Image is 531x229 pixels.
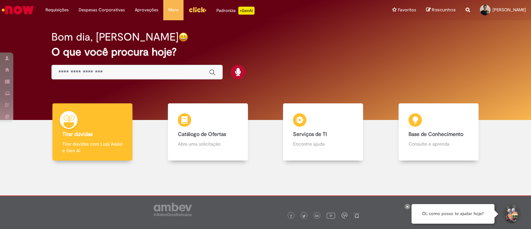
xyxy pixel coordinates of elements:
[79,7,125,13] span: Despesas Corporativas
[216,7,255,15] div: Padroniza
[189,5,206,15] img: click_logo_yellow_360x200.png
[398,7,416,13] span: Favoritos
[381,103,496,161] a: Base de Conhecimento Consulte e aprenda
[178,141,238,147] p: Abra uma solicitação
[238,7,255,15] p: +GenAi
[265,103,381,161] a: Serviços de TI Encontre ajuda
[168,7,179,13] span: More
[412,204,494,224] div: Oi, como posso te ajudar hoje?
[179,32,188,42] img: happy-face.png
[1,3,35,17] img: ServiceNow
[51,31,179,43] h2: Bom dia, [PERSON_NAME]
[293,141,353,147] p: Encontre ajuda
[315,214,319,218] img: logo_footer_linkedin.png
[426,7,456,13] a: Rascunhos
[178,131,226,138] b: Catálogo de Ofertas
[354,212,360,218] img: logo_footer_naosei.png
[501,204,521,224] button: Iniciar Conversa de Suporte
[409,141,469,147] p: Consulte e aprenda
[154,203,192,216] img: logo_footer_ambev_rotulo_gray.png
[51,46,480,58] h2: O que você procura hoje?
[135,7,158,13] span: Aprovações
[35,103,150,161] a: Tirar dúvidas Tirar dúvidas com Lupi Assist e Gen Ai
[289,214,293,218] img: logo_footer_facebook.png
[293,131,327,138] b: Serviços de TI
[302,214,306,218] img: logo_footer_twitter.png
[432,7,456,13] span: Rascunhos
[62,131,93,138] b: Tirar dúvidas
[45,7,69,13] span: Requisições
[493,7,526,13] span: [PERSON_NAME]
[409,131,463,138] b: Base de Conhecimento
[62,141,122,154] p: Tirar dúvidas com Lupi Assist e Gen Ai
[150,103,266,161] a: Catálogo de Ofertas Abra uma solicitação
[327,211,335,220] img: logo_footer_youtube.png
[341,212,347,218] img: logo_footer_workplace.png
